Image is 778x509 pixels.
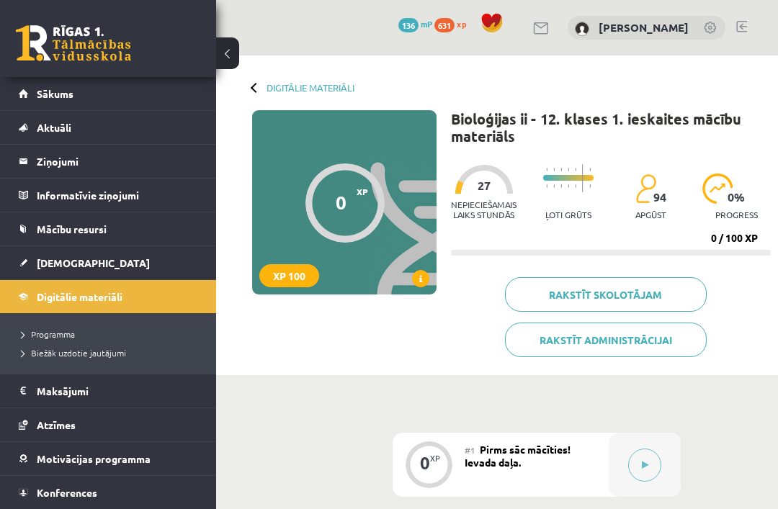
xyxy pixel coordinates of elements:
p: Ļoti grūts [545,210,591,220]
span: Mācību resursi [37,222,107,235]
a: Biežāk uzdotie jautājumi [22,346,202,359]
div: 0 [420,456,430,469]
img: icon-short-line-57e1e144782c952c97e751825c79c345078a6d821885a25fce030b3d8c18986b.svg [568,184,569,188]
a: [PERSON_NAME] [599,20,689,35]
a: Digitālie materiāli [19,280,198,313]
span: XP [357,186,368,197]
a: Rakstīt administrācijai [505,323,707,357]
img: icon-short-line-57e1e144782c952c97e751825c79c345078a6d821885a25fce030b3d8c18986b.svg [546,168,547,171]
a: 631 xp [434,18,473,30]
img: icon-long-line-d9ea69661e0d244f92f715978eff75569469978d946b2353a9bb055b3ed8787d.svg [582,164,583,192]
img: icon-short-line-57e1e144782c952c97e751825c79c345078a6d821885a25fce030b3d8c18986b.svg [589,168,591,171]
img: icon-short-line-57e1e144782c952c97e751825c79c345078a6d821885a25fce030b3d8c18986b.svg [589,184,591,188]
legend: Ziņojumi [37,145,198,178]
img: icon-progress-161ccf0a02000e728c5f80fcf4c31c7af3da0e1684b2b1d7c360e028c24a22f1.svg [702,174,733,204]
img: icon-short-line-57e1e144782c952c97e751825c79c345078a6d821885a25fce030b3d8c18986b.svg [553,184,555,188]
span: Pirms sāc mācīties! Ievada daļa. [465,443,571,469]
a: Ziņojumi [19,145,198,178]
span: 631 [434,18,455,32]
a: Aktuāli [19,111,198,144]
a: [DEMOGRAPHIC_DATA] [19,246,198,279]
a: Mācību resursi [19,212,198,246]
img: icon-short-line-57e1e144782c952c97e751825c79c345078a6d821885a25fce030b3d8c18986b.svg [575,168,576,171]
a: Motivācijas programma [19,442,198,475]
span: 27 [478,179,491,192]
p: apgūst [635,210,666,220]
a: Programma [22,328,202,341]
div: 0 [336,192,346,213]
div: XP [430,454,440,462]
span: Sākums [37,87,73,100]
span: mP [421,18,432,30]
a: Konferences [19,476,198,509]
h1: Bioloģijas ii - 12. klases 1. ieskaites mācību materiāls [451,110,771,145]
span: Digitālie materiāli [37,290,122,303]
img: icon-short-line-57e1e144782c952c97e751825c79c345078a6d821885a25fce030b3d8c18986b.svg [575,184,576,188]
p: progress [715,210,758,220]
a: Maksājumi [19,374,198,407]
img: students-c634bb4e5e11cddfef0936a35e636f08e4e9abd3cc4e673bd6f9a4125e45ecb1.svg [635,174,656,204]
span: #1 [465,444,475,456]
span: Aktuāli [37,121,71,134]
span: 136 [398,18,419,32]
a: Atzīmes [19,408,198,441]
a: 136 mP [398,18,432,30]
img: icon-short-line-57e1e144782c952c97e751825c79c345078a6d821885a25fce030b3d8c18986b.svg [546,184,547,188]
span: Programma [22,328,75,340]
img: icon-short-line-57e1e144782c952c97e751825c79c345078a6d821885a25fce030b3d8c18986b.svg [553,168,555,171]
a: Informatīvie ziņojumi [19,179,198,212]
span: 94 [653,191,666,204]
img: icon-short-line-57e1e144782c952c97e751825c79c345078a6d821885a25fce030b3d8c18986b.svg [568,168,569,171]
legend: Maksājumi [37,374,198,407]
p: Nepieciešamais laiks stundās [451,199,517,220]
span: Atzīmes [37,418,76,431]
a: Digitālie materiāli [267,82,354,93]
img: Ilze Everte [575,22,589,36]
div: XP 100 [259,264,319,287]
span: Konferences [37,486,97,499]
img: icon-short-line-57e1e144782c952c97e751825c79c345078a6d821885a25fce030b3d8c18986b.svg [560,184,562,188]
img: icon-short-line-57e1e144782c952c97e751825c79c345078a6d821885a25fce030b3d8c18986b.svg [560,168,562,171]
a: Rakstīt skolotājam [505,277,707,312]
span: [DEMOGRAPHIC_DATA] [37,256,150,269]
span: xp [457,18,466,30]
a: Sākums [19,77,198,110]
span: Biežāk uzdotie jautājumi [22,347,126,359]
a: Rīgas 1. Tālmācības vidusskola [16,25,131,61]
span: Motivācijas programma [37,452,151,465]
legend: Informatīvie ziņojumi [37,179,198,212]
span: 0 % [728,191,746,204]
